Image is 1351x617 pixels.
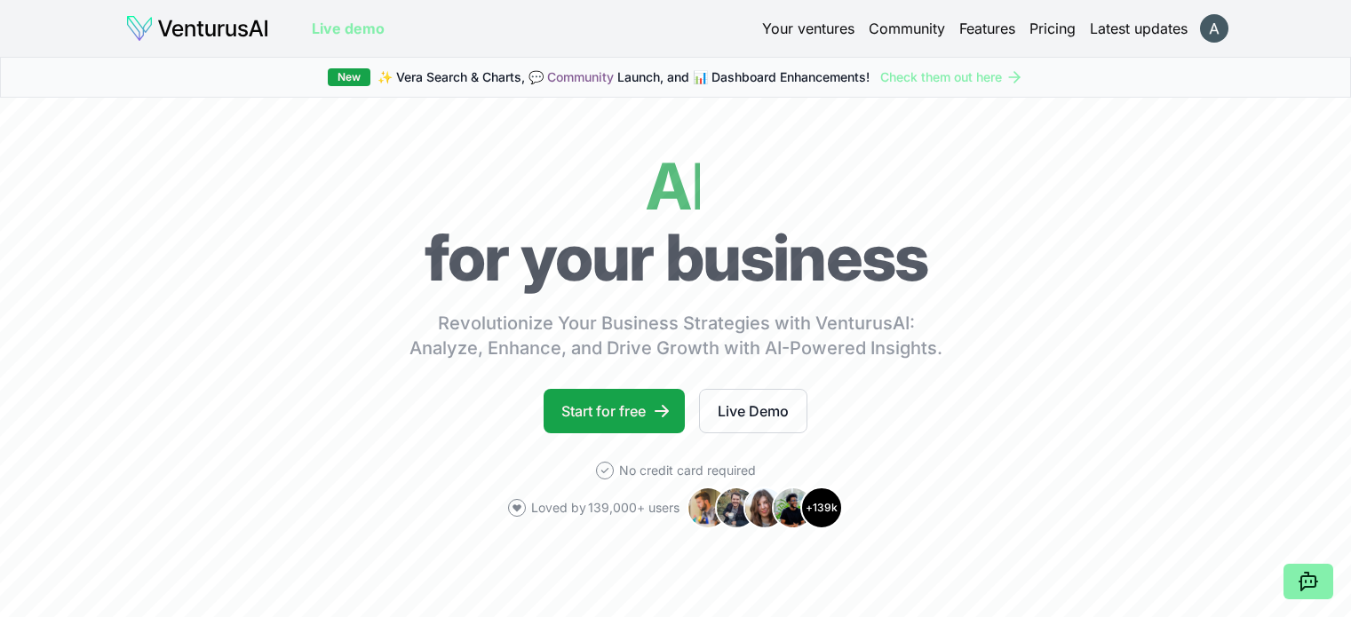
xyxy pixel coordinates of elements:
[743,486,786,529] img: Avatar 3
[547,69,614,84] a: Community
[687,486,729,529] img: Avatar 1
[1029,18,1076,39] a: Pricing
[1200,14,1228,43] img: ACg8ocIW59FCIraMgB1t_datjJIbT4oTVdjvEvd74PrtWtbIkSMQeQ=s96-c
[959,18,1015,39] a: Features
[762,18,854,39] a: Your ventures
[312,18,385,39] a: Live demo
[869,18,945,39] a: Community
[328,68,370,86] div: New
[699,389,807,433] a: Live Demo
[772,486,815,529] img: Avatar 4
[1090,18,1188,39] a: Latest updates
[125,14,269,43] img: logo
[544,389,685,433] a: Start for free
[377,68,870,86] span: ✨ Vera Search & Charts, 💬 Launch, and 📊 Dashboard Enhancements!
[880,68,1023,86] a: Check them out here
[715,486,758,529] img: Avatar 2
